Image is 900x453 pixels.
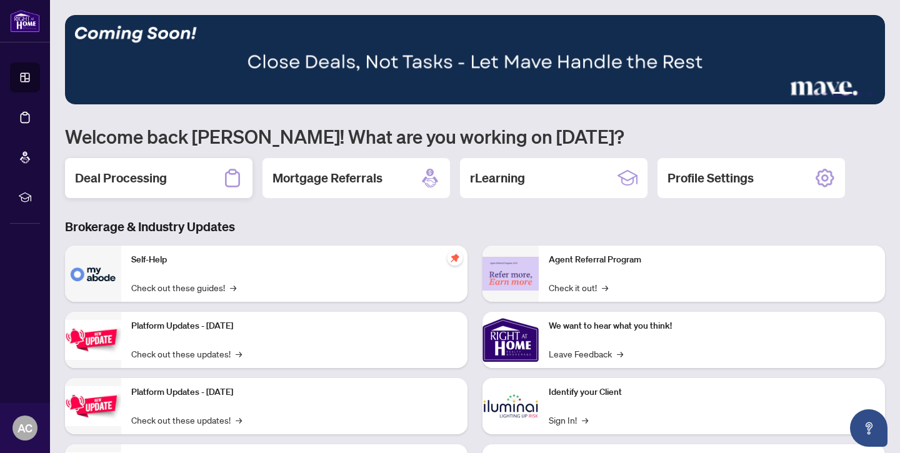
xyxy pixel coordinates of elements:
img: We want to hear what you think! [482,312,539,368]
img: Platform Updates - July 21, 2025 [65,320,121,359]
h2: Profile Settings [667,169,754,187]
span: → [230,281,236,294]
img: Agent Referral Program [482,257,539,291]
span: pushpin [447,251,462,266]
p: Platform Updates - [DATE] [131,319,457,333]
a: Leave Feedback→ [549,347,623,361]
p: Self-Help [131,253,457,267]
p: We want to hear what you think! [549,319,875,333]
a: Sign In!→ [549,413,588,427]
img: Platform Updates - July 8, 2025 [65,386,121,426]
h2: Deal Processing [75,169,167,187]
h3: Brokerage & Industry Updates [65,218,885,236]
img: Identify your Client [482,378,539,434]
span: → [617,347,623,361]
h2: Mortgage Referrals [272,169,382,187]
span: → [582,413,588,427]
button: 2 [822,92,827,97]
button: 5 [867,92,872,97]
h1: Welcome back [PERSON_NAME]! What are you working on [DATE]? [65,124,885,148]
a: Check it out!→ [549,281,608,294]
span: AC [17,419,32,437]
img: logo [10,9,40,32]
a: Check out these updates!→ [131,413,242,427]
button: 4 [857,92,862,97]
img: Self-Help [65,246,121,302]
span: → [236,347,242,361]
p: Identify your Client [549,386,875,399]
p: Platform Updates - [DATE] [131,386,457,399]
img: Slide 2 [65,15,885,104]
p: Agent Referral Program [549,253,875,267]
button: Open asap [850,409,887,447]
a: Check out these updates!→ [131,347,242,361]
span: → [236,413,242,427]
a: Check out these guides!→ [131,281,236,294]
h2: rLearning [470,169,525,187]
button: 3 [832,92,852,97]
button: 1 [812,92,817,97]
span: → [602,281,608,294]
